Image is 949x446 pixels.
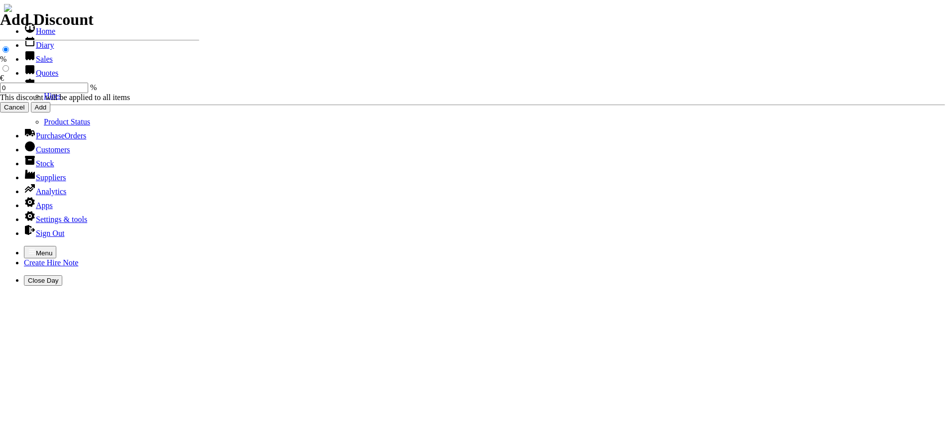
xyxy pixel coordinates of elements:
li: Hire Notes [24,78,945,126]
span: % [90,83,97,92]
a: Apps [24,201,53,210]
button: Menu [24,246,56,258]
a: PurchaseOrders [24,131,86,140]
li: Sales [24,50,945,64]
li: Suppliers [24,168,945,182]
ul: Hire Notes [24,92,945,126]
a: Sign Out [24,229,64,237]
a: Suppliers [24,173,66,182]
a: Create Hire Note [24,258,78,267]
input: % [2,46,9,53]
a: Stock [24,159,54,168]
a: Product Status [44,117,90,126]
input: € [2,65,9,72]
a: Analytics [24,187,66,196]
a: Settings & tools [24,215,87,223]
li: Stock [24,154,945,168]
input: Add [31,102,51,112]
button: Close Day [24,275,62,286]
a: Customers [24,145,70,154]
